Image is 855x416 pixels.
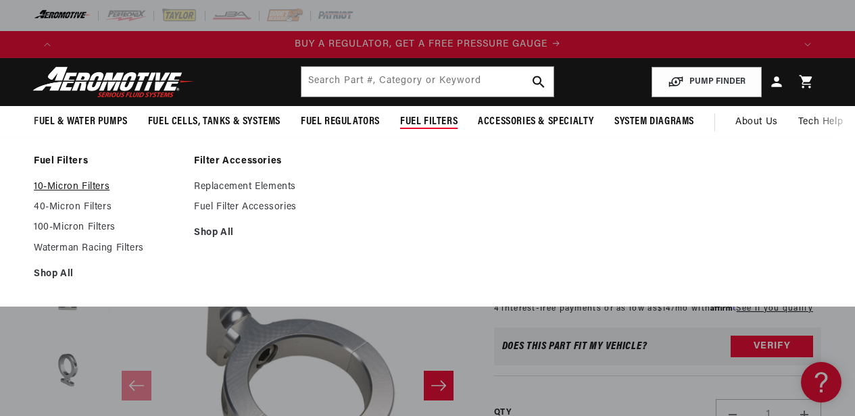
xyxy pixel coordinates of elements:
a: Shop All [194,227,341,239]
img: Aeromotive [29,66,198,98]
a: Shop All [34,268,180,280]
button: PUMP FINDER [652,67,762,97]
summary: Tech Help [788,106,853,138]
a: About Us [725,106,788,138]
a: BUY A REGULATOR, GET A FREE PRESSURE GAUGE [61,37,794,52]
button: Translation missing: en.sections.announcements.next_announcement [794,31,821,58]
span: Affirm [710,301,734,311]
a: Fuel Filters [34,155,180,167]
span: BUY A REGULATOR, GET A FREE PRESSURE GAUGE [295,39,547,49]
summary: Fuel Regulators [291,106,390,138]
summary: System Diagrams [604,106,704,138]
span: Fuel Filters [400,115,458,129]
button: Load image 3 in gallery view [34,336,101,404]
button: search button [524,67,554,97]
button: Slide right [424,371,454,400]
summary: Fuel Cells, Tanks & Systems [138,106,291,138]
button: Verify [731,336,813,357]
input: Search by Part Number, Category or Keyword [301,67,554,97]
button: Translation missing: en.sections.announcements.previous_announcement [34,31,61,58]
div: Announcement [61,37,794,52]
summary: Fuel & Water Pumps [24,106,138,138]
div: 1 of 4 [61,37,794,52]
a: See if you qualify - Learn more about Affirm Financing (opens in modal) [736,305,812,313]
summary: Fuel Filters [390,106,468,138]
a: Filter Accessories [194,155,341,167]
a: 40-Micron Filters [34,201,180,213]
span: Fuel Cells, Tanks & Systems [148,115,280,129]
a: 10-Micron Filters [34,181,180,193]
span: Tech Help [798,115,843,130]
a: 100-Micron Filters [34,222,180,234]
p: 4 interest-free payments or as low as /mo with . [494,302,813,315]
a: Fuel Filter Accessories [194,201,341,213]
a: Waterman Racing Filters [34,242,180,255]
span: $14 [658,305,671,313]
span: System Diagrams [614,115,694,129]
span: Fuel Regulators [301,115,380,129]
summary: Accessories & Specialty [468,106,604,138]
span: About Us [735,117,778,127]
span: Fuel & Water Pumps [34,115,128,129]
a: Replacement Elements [194,181,341,193]
button: Slide left [122,371,151,400]
div: Does This part fit My vehicle? [502,341,648,352]
span: Accessories & Specialty [478,115,594,129]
